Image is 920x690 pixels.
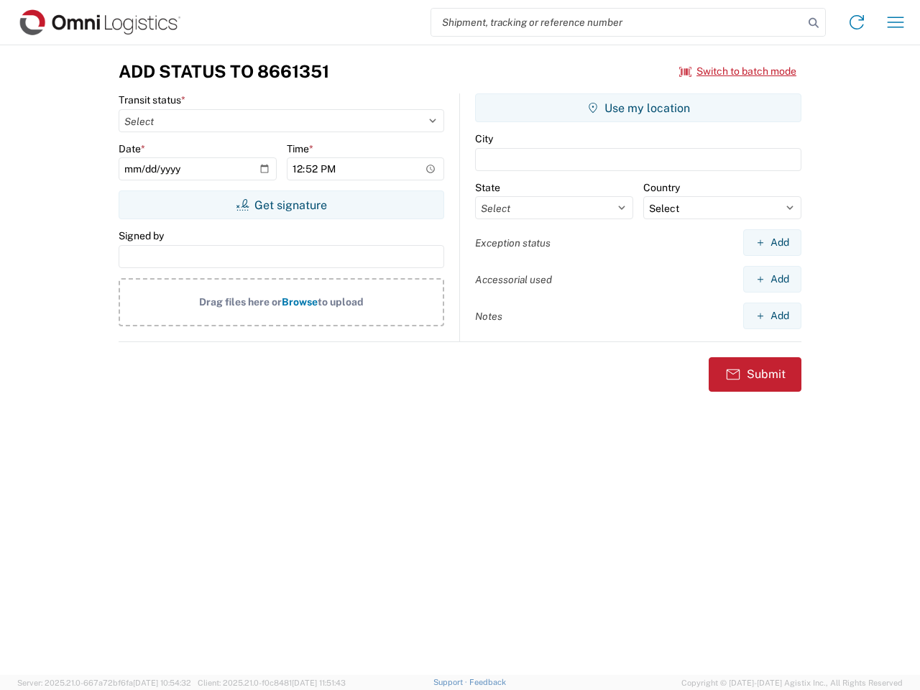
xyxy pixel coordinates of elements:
[292,678,346,687] span: [DATE] 11:51:43
[743,229,801,256] button: Add
[475,181,500,194] label: State
[199,296,282,308] span: Drag files here or
[709,357,801,392] button: Submit
[119,93,185,106] label: Transit status
[743,303,801,329] button: Add
[433,678,469,686] a: Support
[431,9,804,36] input: Shipment, tracking or reference number
[475,93,801,122] button: Use my location
[287,142,313,155] label: Time
[119,142,145,155] label: Date
[475,236,551,249] label: Exception status
[282,296,318,308] span: Browse
[743,266,801,293] button: Add
[198,678,346,687] span: Client: 2025.21.0-f0c8481
[475,273,552,286] label: Accessorial used
[119,229,164,242] label: Signed by
[119,61,329,82] h3: Add Status to 8661351
[17,678,191,687] span: Server: 2025.21.0-667a72bf6fa
[469,678,506,686] a: Feedback
[475,310,502,323] label: Notes
[133,678,191,687] span: [DATE] 10:54:32
[318,296,364,308] span: to upload
[119,190,444,219] button: Get signature
[681,676,903,689] span: Copyright © [DATE]-[DATE] Agistix Inc., All Rights Reserved
[643,181,680,194] label: Country
[679,60,796,83] button: Switch to batch mode
[475,132,493,145] label: City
